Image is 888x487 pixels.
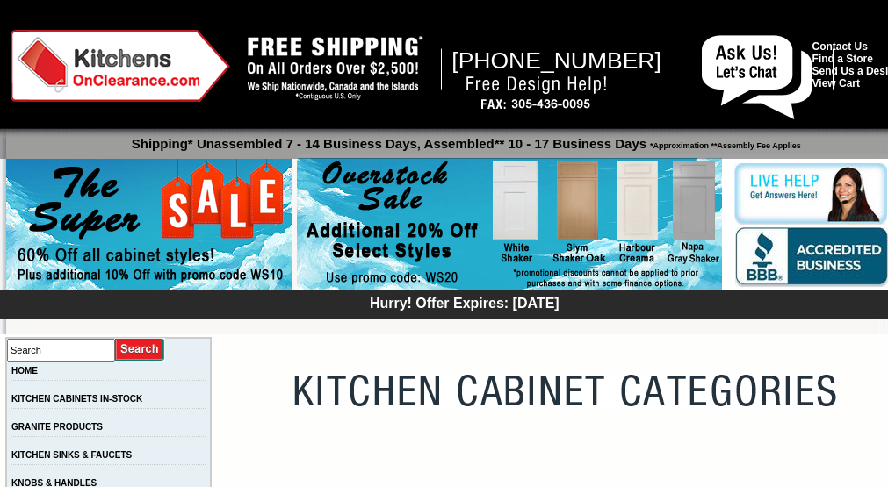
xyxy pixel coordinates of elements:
[11,450,132,460] a: KITCHEN SINKS & FAUCETS
[11,422,103,432] a: GRANITE PRODUCTS
[812,77,860,90] a: View Cart
[812,40,868,53] a: Contact Us
[646,137,801,150] span: *Approximation **Assembly Fee Applies
[11,366,38,376] a: HOME
[812,53,873,65] a: Find a Store
[451,47,661,74] span: [PHONE_NUMBER]
[11,30,230,102] img: Kitchens on Clearance Logo
[11,394,142,404] a: KITCHEN CABINETS IN-STOCK
[115,338,165,362] input: Submit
